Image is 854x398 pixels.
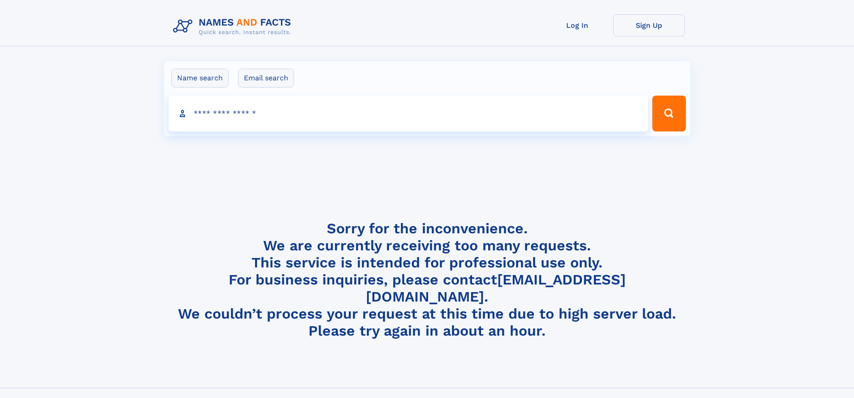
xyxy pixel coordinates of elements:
[238,69,294,87] label: Email search
[366,271,626,305] a: [EMAIL_ADDRESS][DOMAIN_NAME]
[542,14,613,36] a: Log In
[652,96,685,131] button: Search Button
[169,220,685,340] h4: Sorry for the inconvenience. We are currently receiving too many requests. This service is intend...
[169,14,299,39] img: Logo Names and Facts
[171,69,229,87] label: Name search
[169,96,649,131] input: search input
[613,14,685,36] a: Sign Up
